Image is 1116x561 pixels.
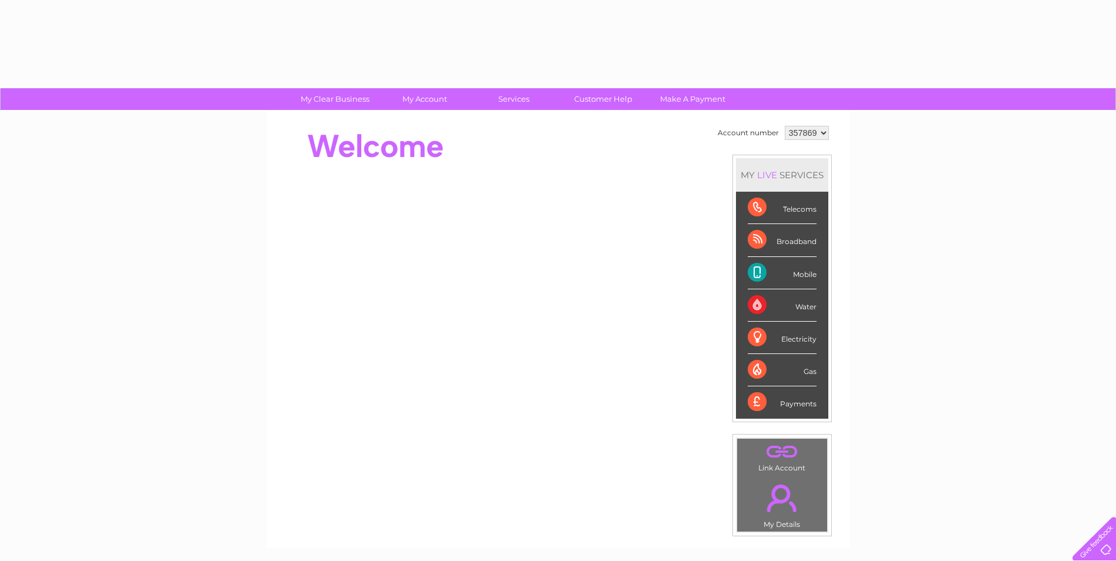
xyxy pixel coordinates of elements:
div: Gas [748,354,817,386]
a: Customer Help [555,88,652,110]
a: Make A Payment [644,88,741,110]
div: LIVE [755,169,779,181]
td: My Details [737,475,828,532]
div: Telecoms [748,192,817,224]
a: My Clear Business [287,88,384,110]
td: Account number [715,123,782,143]
div: Payments [748,386,817,418]
div: MY SERVICES [736,158,828,192]
div: Broadband [748,224,817,256]
td: Link Account [737,438,828,475]
a: Services [465,88,562,110]
div: Water [748,289,817,322]
a: My Account [376,88,473,110]
div: Mobile [748,257,817,289]
div: Electricity [748,322,817,354]
a: . [740,477,824,519]
a: . [740,442,824,462]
